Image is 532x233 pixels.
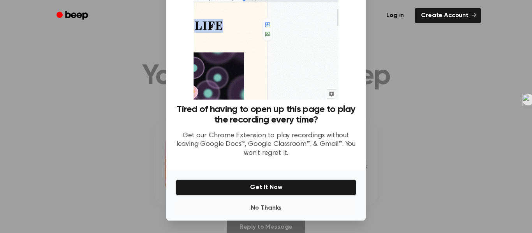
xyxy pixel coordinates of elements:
[380,8,410,23] a: Log in
[176,131,356,158] p: Get our Chrome Extension to play recordings without leaving Google Docs™, Google Classroom™, & Gm...
[51,8,95,23] a: Beep
[176,179,356,196] button: Get It Now
[176,104,356,125] h3: Tired of having to open up this page to play the recording every time?
[176,200,356,216] button: No Thanks
[415,8,481,23] a: Create Account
